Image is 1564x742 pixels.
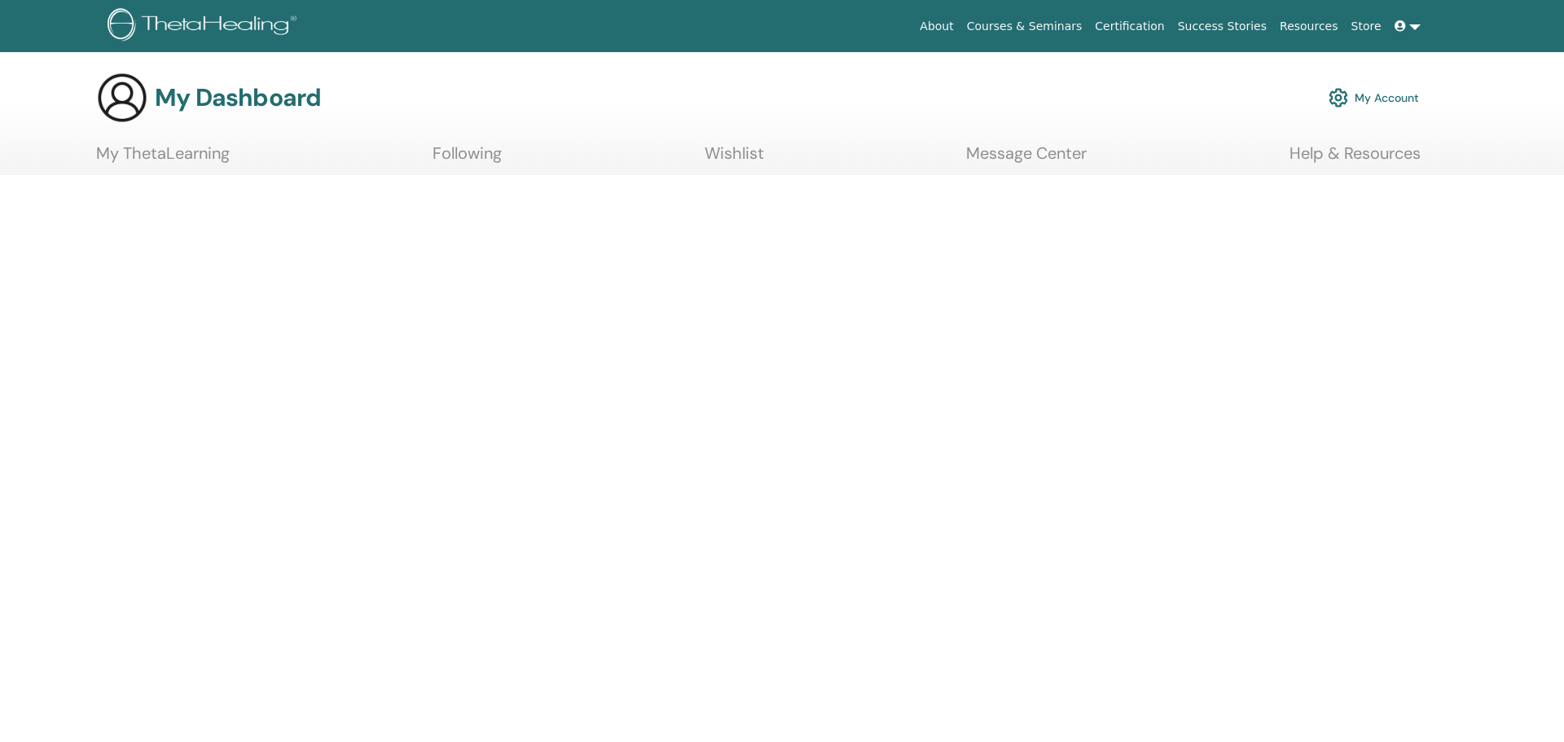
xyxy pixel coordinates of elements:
a: Wishlist [705,143,764,175]
a: Message Center [966,143,1087,175]
a: Courses & Seminars [960,11,1089,42]
img: cog.svg [1329,84,1348,112]
a: Store [1345,11,1388,42]
img: generic-user-icon.jpg [96,72,148,124]
a: Success Stories [1171,11,1273,42]
a: My Account [1329,80,1419,116]
a: Help & Resources [1289,143,1421,175]
a: Resources [1273,11,1345,42]
a: Certification [1088,11,1171,42]
a: About [913,11,960,42]
h3: My Dashboard [155,83,321,112]
a: My ThetaLearning [96,143,230,175]
a: Following [433,143,502,175]
img: logo.png [108,8,302,45]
